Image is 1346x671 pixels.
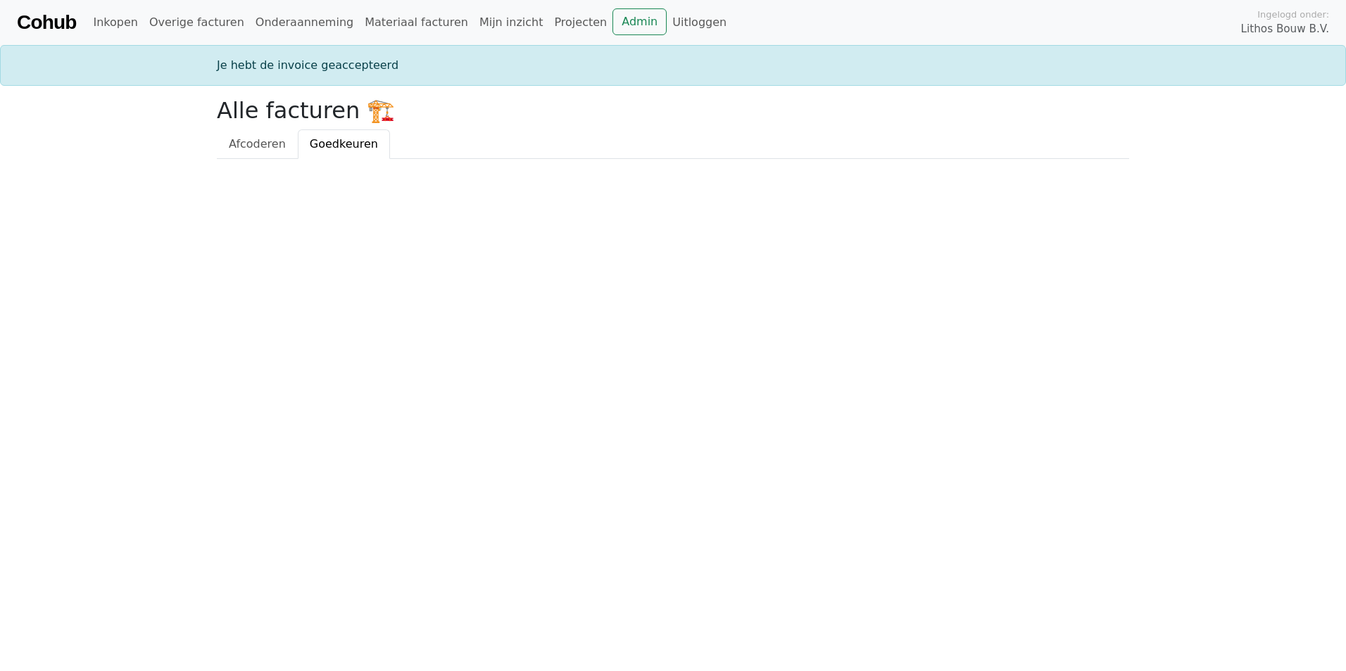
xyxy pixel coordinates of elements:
[474,8,549,37] a: Mijn inzicht
[359,8,474,37] a: Materiaal facturen
[612,8,667,35] a: Admin
[298,129,390,159] a: Goedkeuren
[144,8,250,37] a: Overige facturen
[229,137,286,151] span: Afcoderen
[217,129,298,159] a: Afcoderen
[548,8,612,37] a: Projecten
[310,137,378,151] span: Goedkeuren
[1241,21,1329,37] span: Lithos Bouw B.V.
[208,57,1138,74] div: Je hebt de invoice geaccepteerd
[250,8,359,37] a: Onderaanneming
[217,97,1129,124] h2: Alle facturen 🏗️
[667,8,732,37] a: Uitloggen
[87,8,143,37] a: Inkopen
[1257,8,1329,21] span: Ingelogd onder:
[17,6,76,39] a: Cohub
